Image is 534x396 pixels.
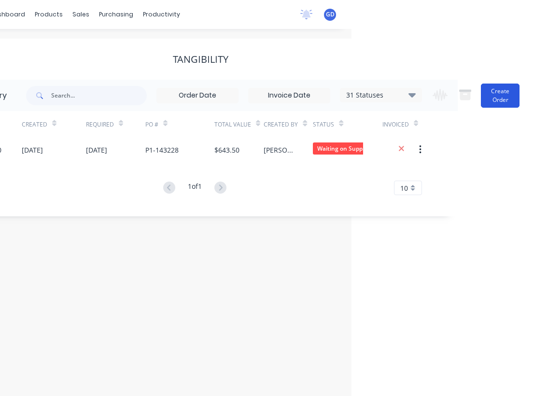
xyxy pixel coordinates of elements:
[22,111,86,138] div: Created
[313,120,334,129] div: Status
[214,120,251,129] div: Total Value
[138,7,185,22] div: productivity
[249,88,330,103] input: Invoice Date
[264,145,294,155] div: [PERSON_NAME]
[22,145,43,155] div: [DATE]
[481,84,520,108] button: Create Order
[173,54,228,65] div: TANGIBILITY
[382,111,422,138] div: Invoiced
[22,120,47,129] div: Created
[326,10,335,19] span: GD
[313,142,371,155] span: Waiting on Supp...
[145,120,158,129] div: PO #
[68,7,94,22] div: sales
[340,90,422,100] div: 31 Statuses
[86,111,145,138] div: Required
[214,111,264,138] div: Total Value
[86,145,107,155] div: [DATE]
[313,111,382,138] div: Status
[145,145,179,155] div: P1-143228
[86,120,114,129] div: Required
[145,111,214,138] div: PO #
[30,7,68,22] div: products
[264,111,313,138] div: Created By
[94,7,138,22] div: purchasing
[188,181,202,195] div: 1 of 1
[382,120,409,129] div: Invoiced
[264,120,298,129] div: Created By
[214,145,239,155] div: $643.50
[51,86,147,105] input: Search...
[157,88,238,103] input: Order Date
[400,183,408,193] span: 10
